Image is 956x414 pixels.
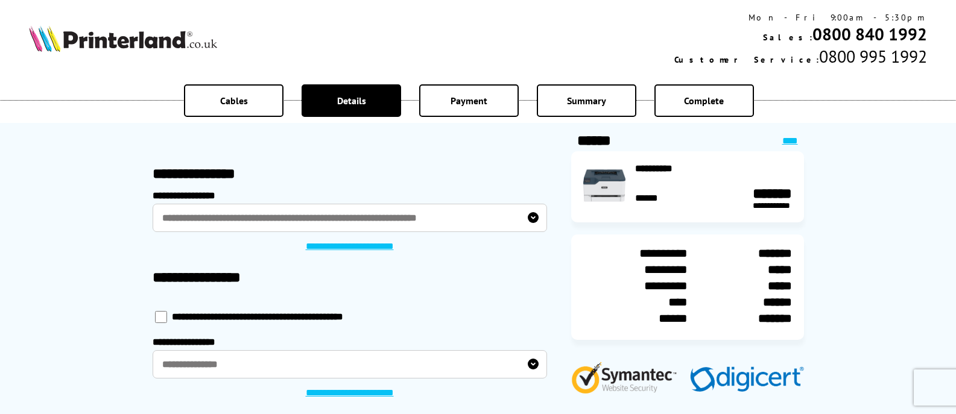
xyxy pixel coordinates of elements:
span: Sales: [763,32,812,43]
img: Printerland Logo [29,25,217,52]
span: 0800 995 1992 [819,45,927,67]
span: Cables [220,95,248,107]
span: Customer Service: [674,54,819,65]
span: Payment [451,95,487,107]
a: 0800 840 1992 [812,23,927,45]
div: Mon - Fri 9:00am - 5:30pm [674,12,927,23]
span: Details [337,95,366,107]
span: Complete [684,95,724,107]
span: Summary [567,95,606,107]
